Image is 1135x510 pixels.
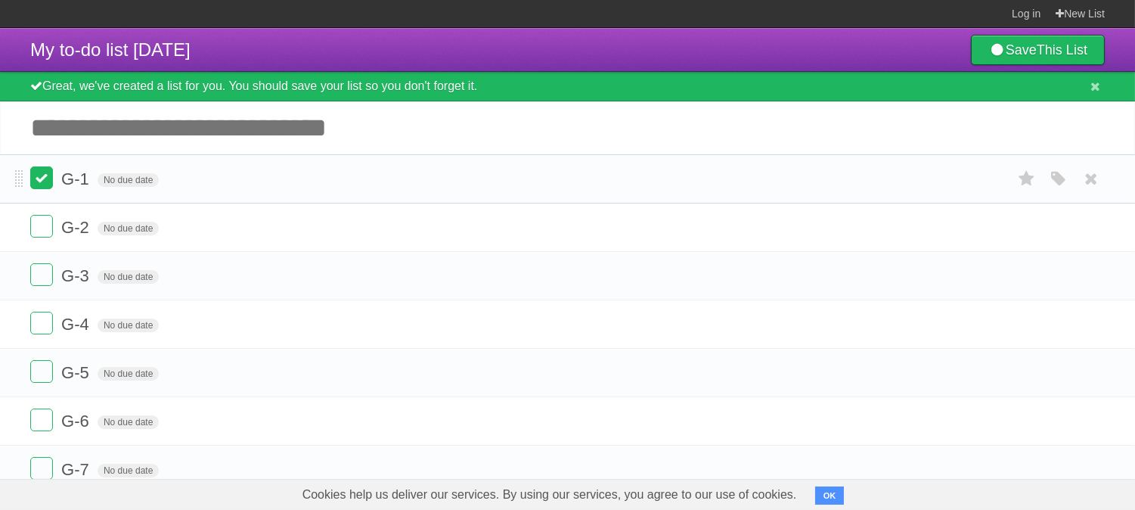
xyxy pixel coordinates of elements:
[61,169,93,188] span: G-1
[287,480,812,510] span: Cookies help us deliver our services. By using our services, you agree to our use of cookies.
[98,222,159,235] span: No due date
[971,35,1105,65] a: SaveThis List
[61,315,93,334] span: G-4
[98,464,159,477] span: No due date
[30,39,191,60] span: My to-do list [DATE]
[815,487,845,505] button: OK
[30,312,53,334] label: Done
[98,415,159,429] span: No due date
[30,166,53,189] label: Done
[98,319,159,332] span: No due date
[30,215,53,238] label: Done
[30,457,53,480] label: Done
[61,218,93,237] span: G-2
[30,409,53,431] label: Done
[61,266,93,285] span: G-3
[61,460,93,479] span: G-7
[30,360,53,383] label: Done
[1013,166,1041,191] label: Star task
[98,270,159,284] span: No due date
[61,412,93,431] span: G-6
[1037,42,1087,58] b: This List
[98,173,159,187] span: No due date
[30,263,53,286] label: Done
[61,363,93,382] span: G-5
[98,367,159,381] span: No due date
